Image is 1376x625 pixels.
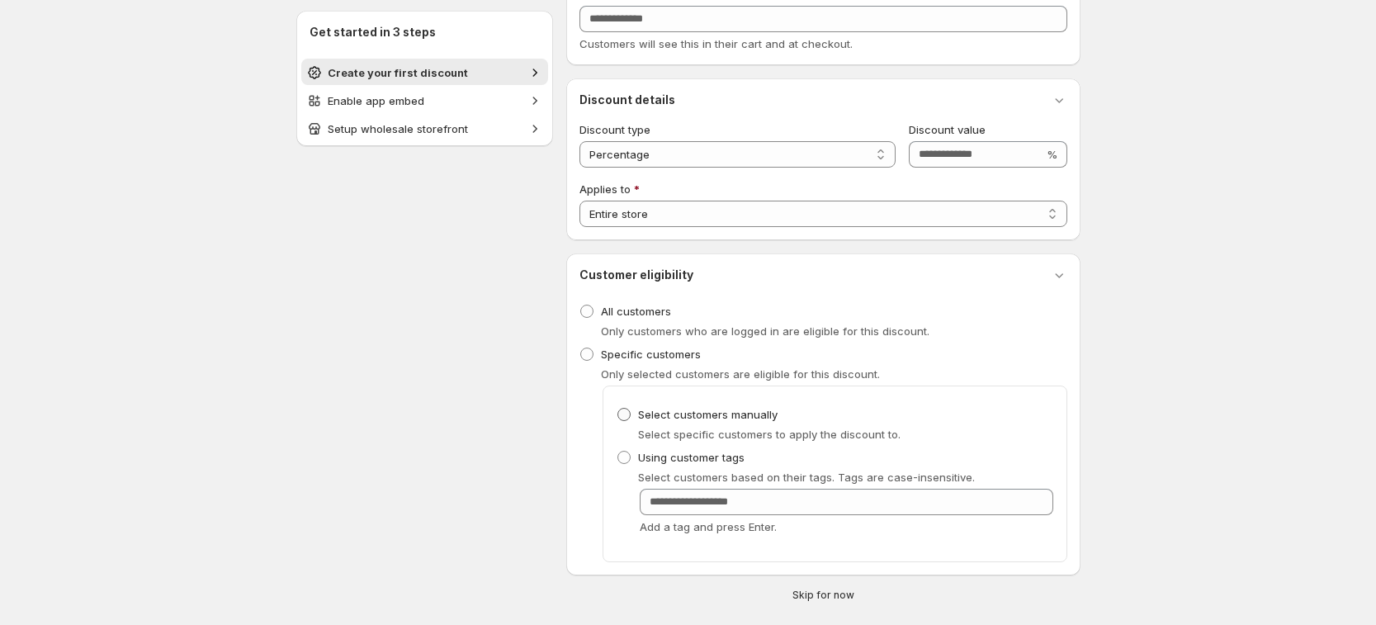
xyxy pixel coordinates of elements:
[579,267,693,283] h3: Customer eligibility
[601,305,671,318] span: All customers
[310,24,540,40] h2: Get started in 3 steps
[638,408,778,421] span: Select customers manually
[638,471,975,484] span: Select customers based on their tags. Tags are case-insensitive.
[601,348,701,361] span: Specific customers
[328,66,468,79] span: Create your first discount
[579,92,675,108] h3: Discount details
[909,123,986,136] span: Discount value
[579,123,650,136] span: Discount type
[640,520,777,533] span: Add a tag and press Enter.
[601,367,880,381] span: Only selected customers are eligible for this discount.
[601,324,929,338] span: Only customers who are logged in are eligible for this discount.
[638,428,901,441] span: Select specific customers to apply the discount to.
[579,182,631,196] span: Applies to
[579,37,853,50] span: Customers will see this in their cart and at checkout.
[560,585,1087,605] button: Skip for now
[1047,148,1057,161] span: %
[638,451,745,464] span: Using customer tags
[792,589,854,602] span: Skip for now
[328,122,468,135] span: Setup wholesale storefront
[328,94,424,107] span: Enable app embed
